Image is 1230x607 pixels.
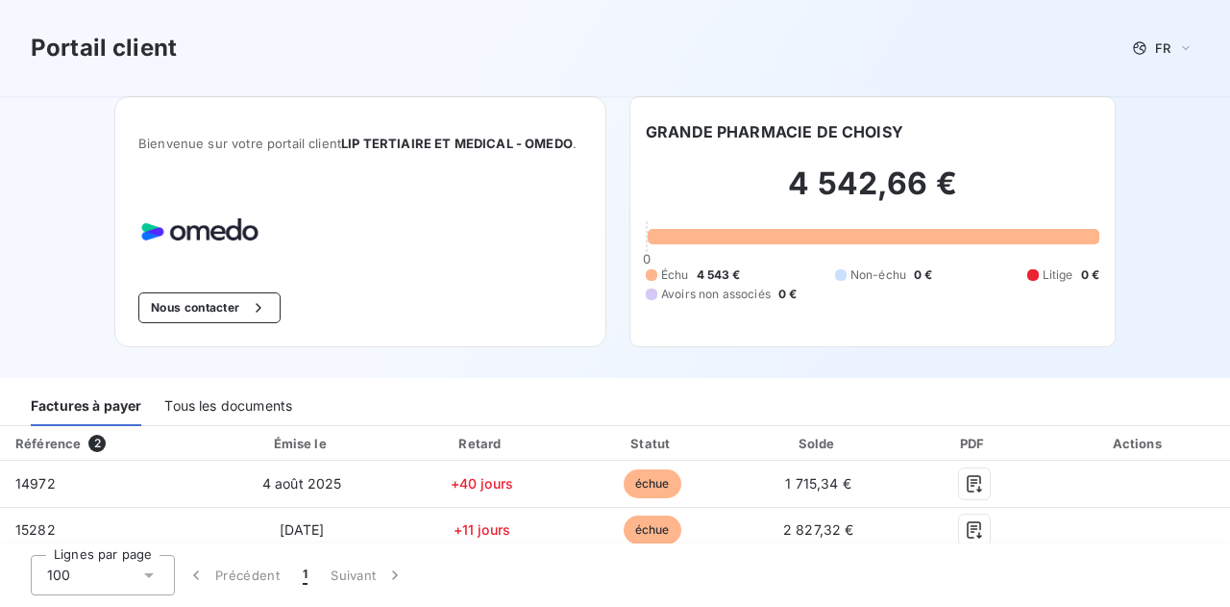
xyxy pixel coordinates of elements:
span: échue [624,516,681,544]
span: 0 € [914,266,932,284]
span: 0 [643,251,651,266]
span: Bienvenue sur votre portail client . [138,136,582,151]
span: Litige [1043,266,1073,284]
span: 2 827,32 € [783,521,854,538]
span: 4 543 € [697,266,741,284]
div: Tous les documents [164,386,292,426]
span: Non-échu [850,266,906,284]
div: Référence [15,436,81,451]
div: Statut [572,434,732,453]
span: 0 € [1081,266,1099,284]
span: FR [1155,40,1170,56]
span: Échu [661,266,689,284]
span: 14972 [15,475,56,492]
span: 15282 [15,521,56,538]
span: +40 jours [451,475,513,492]
span: 4 août 2025 [262,475,342,492]
button: Nous contacter [138,292,281,323]
div: Retard [400,434,564,453]
button: Suivant [319,555,416,595]
div: Actions [1052,434,1226,453]
h3: Portail client [31,31,177,65]
span: 0 € [778,286,797,303]
button: 1 [291,555,319,595]
span: échue [624,469,681,498]
span: [DATE] [280,521,325,538]
img: Company logo [138,197,261,262]
span: 100 [47,566,70,585]
h6: GRANDE PHARMACIE DE CHOISY [646,120,903,143]
div: Factures à payer [31,386,141,426]
span: 2 [88,435,106,452]
div: Émise le [211,434,391,453]
div: PDF [904,434,1045,453]
span: 1 [303,566,307,585]
span: +11 jours [454,521,510,538]
span: Avoirs non associés [661,286,771,303]
div: Solde [740,434,897,453]
h2: 4 542,66 € [646,164,1099,222]
span: 1 715,34 € [785,475,851,492]
span: LIP TERTIAIRE ET MEDICAL - OMEDO [341,136,573,151]
button: Précédent [175,555,291,595]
